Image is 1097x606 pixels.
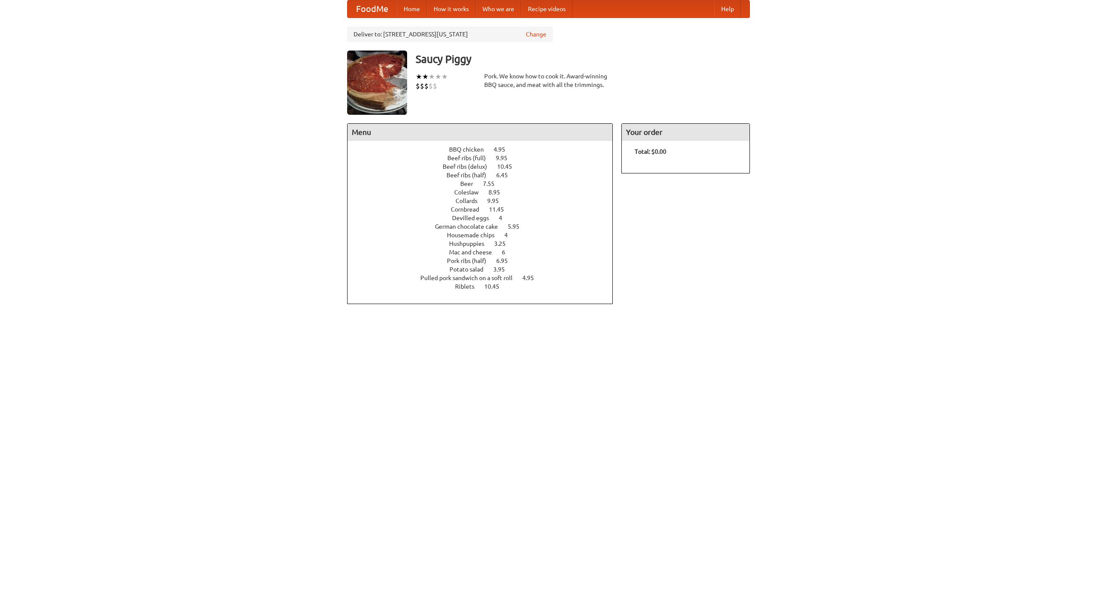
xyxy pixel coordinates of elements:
li: $ [416,81,420,91]
a: Hushpuppies 3.25 [449,240,522,247]
a: Coleslaw 8.95 [454,189,516,196]
li: ★ [422,72,429,81]
h3: Saucy Piggy [416,51,750,68]
li: ★ [429,72,435,81]
span: 4 [499,215,511,221]
h4: Menu [348,124,612,141]
div: Pork. We know how to cook it. Award-winning BBQ sauce, and meat with all the trimmings. [484,72,613,89]
h4: Your order [622,124,749,141]
span: Beer [460,180,482,187]
span: 4 [504,232,516,239]
span: Devilled eggs [452,215,498,221]
span: 10.45 [497,163,521,170]
span: Cornbread [451,206,488,213]
a: German chocolate cake 5.95 [435,223,535,230]
span: Mac and cheese [449,249,501,256]
span: Pork ribs (half) [447,257,495,264]
a: Riblets 10.45 [455,283,515,290]
li: $ [429,81,433,91]
a: How it works [427,0,476,18]
span: Potato salad [450,266,492,273]
li: $ [433,81,437,91]
span: German chocolate cake [435,223,507,230]
a: Beer 7.55 [460,180,510,187]
span: Coleslaw [454,189,487,196]
a: Devilled eggs 4 [452,215,518,221]
a: Change [526,30,546,39]
span: BBQ chicken [449,146,492,153]
li: ★ [441,72,448,81]
li: ★ [435,72,441,81]
a: Beef ribs (half) 6.45 [447,172,524,179]
a: Beef ribs (full) 9.95 [447,155,523,161]
span: 5.95 [508,223,528,230]
span: Pulled pork sandwich on a soft roll [420,275,521,281]
span: 4.95 [494,146,514,153]
span: 6.45 [496,172,516,179]
span: Beef ribs (full) [447,155,495,161]
span: 3.95 [493,266,513,273]
a: Home [397,0,427,18]
span: Housemade chips [447,232,503,239]
a: FoodMe [348,0,397,18]
span: 4.95 [522,275,543,281]
b: Total: $0.00 [635,148,666,155]
a: Recipe videos [521,0,572,18]
li: ★ [416,72,422,81]
a: Help [714,0,741,18]
a: Who we are [476,0,521,18]
span: 3.25 [494,240,514,247]
span: 6 [502,249,514,256]
li: $ [424,81,429,91]
a: Collards 9.95 [456,197,515,204]
a: Cornbread 11.45 [451,206,520,213]
a: Potato salad 3.95 [450,266,521,273]
span: 9.95 [496,155,516,161]
span: 11.45 [489,206,513,213]
span: 7.55 [483,180,503,187]
a: Beef ribs (delux) 10.45 [443,163,528,170]
span: Beef ribs (half) [447,172,495,179]
span: Beef ribs (delux) [443,163,496,170]
li: $ [420,81,424,91]
a: Housemade chips 4 [447,232,524,239]
span: Riblets [455,283,483,290]
span: 10.45 [484,283,508,290]
span: Hushpuppies [449,240,493,247]
div: Deliver to: [STREET_ADDRESS][US_STATE] [347,27,553,42]
span: 8.95 [489,189,509,196]
span: 9.95 [487,197,507,204]
a: BBQ chicken 4.95 [449,146,521,153]
a: Pork ribs (half) 6.95 [447,257,524,264]
a: Mac and cheese 6 [449,249,521,256]
span: 6.95 [496,257,516,264]
img: angular.jpg [347,51,407,115]
span: Collards [456,197,486,204]
a: Pulled pork sandwich on a soft roll 4.95 [420,275,550,281]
